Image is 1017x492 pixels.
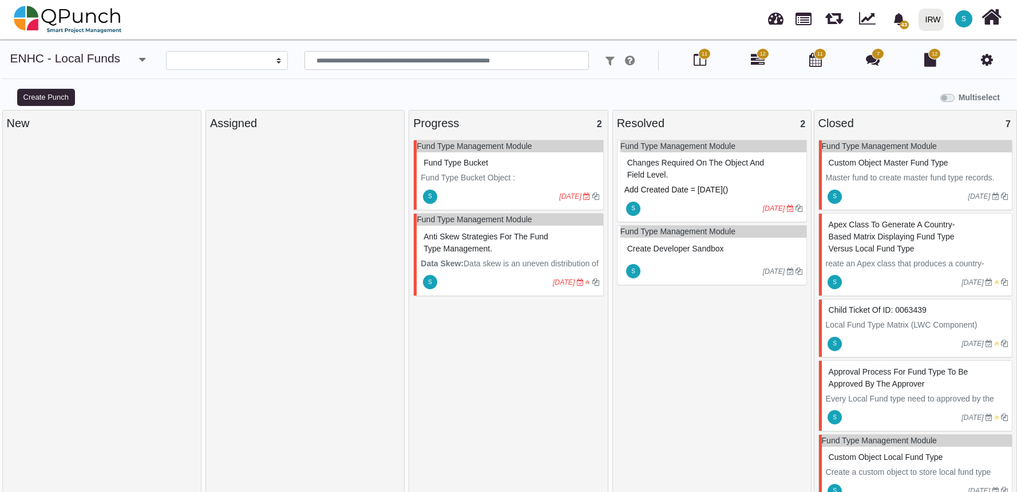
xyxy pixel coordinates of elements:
i: Due Date [986,340,992,347]
span: #81604 [627,158,764,179]
div: Resolved [617,115,807,132]
a: ENHC - Local Funds [10,52,121,65]
div: IRW [925,10,941,30]
i: Calendar [809,53,822,66]
i: High [585,279,590,286]
span: Add Created Date = [DATE]() [624,185,728,194]
span: 7 [1006,119,1011,129]
span: 12 [760,50,766,58]
span: Shafee.jan [626,202,640,216]
span: S [833,280,837,285]
div: Progress [413,115,603,132]
p: Data skew is an uneven distribution of data that causes imbalanced processing. [421,258,599,282]
i: Due Date [577,279,584,286]
span: #80762 [424,158,488,167]
span: #82164 [627,244,724,253]
span: 7 [877,50,880,58]
span: S [833,194,837,199]
span: S [631,269,635,274]
i: Clone [1001,193,1008,200]
span: Shafee.jan [423,275,437,289]
span: 2 [597,119,602,129]
a: bell fill43 [886,1,914,37]
div: Assigned [210,115,400,132]
span: S [631,206,635,211]
span: Projects [796,7,812,25]
i: [DATE] [763,267,785,275]
a: S [948,1,979,37]
i: Clone [1001,279,1008,286]
b: Multiselect [959,93,1000,102]
i: Clone [796,268,802,275]
span: #79417 [829,367,968,388]
span: 12 [932,50,937,58]
i: Board [694,53,706,66]
span: Shafee.jan [423,190,437,204]
svg: bell fill [893,13,905,25]
span: S [428,280,432,285]
i: Clone [592,193,599,200]
i: [DATE] [763,204,785,212]
span: Shafee.jan [955,10,972,27]
span: #79419 [829,220,955,253]
i: [DATE] [961,414,984,422]
span: Shafee.jan [828,275,842,289]
i: Medium [995,414,999,421]
i: [DATE] [961,340,984,348]
i: Document Library [924,53,936,66]
a: Fund Type Management Module [822,141,937,151]
i: Due Date [986,279,992,286]
span: #80624 [424,232,548,253]
div: New [7,115,197,132]
i: [DATE] [968,192,991,200]
a: IRW [913,1,948,38]
p: Fund Type Bucket Object : [421,172,599,184]
img: qpunch-sp.fa6292f.png [14,2,122,37]
i: Clone [796,205,802,212]
span: S [833,415,837,420]
div: Closed [818,115,1012,132]
p: Master fund to create master fund type records. [826,172,1008,184]
span: S [428,194,432,199]
span: Shafee.jan [828,190,842,204]
div: Notification [889,9,909,29]
i: Clone [592,279,599,286]
span: Releases [825,6,843,25]
i: Home [982,6,1002,28]
i: [DATE] [961,278,984,286]
a: Fund Type Management Module [620,227,735,236]
i: Clone [1001,340,1008,347]
a: Fund Type Management Module [822,436,937,445]
span: 2 [800,119,805,129]
span: S [961,15,966,22]
i: Due Date [787,268,794,275]
div: Dynamic Report [853,1,886,38]
a: 12 [751,57,765,66]
i: [DATE] [553,278,575,286]
span: #80761 [829,452,943,462]
i: Due Date [787,205,794,212]
strong: Data Skew: [421,259,464,268]
a: Fund Type Management Module [620,141,735,151]
i: Due Date [986,414,992,421]
i: Due Date [992,193,999,200]
i: Due Date [583,193,590,200]
span: Dashboard [768,7,783,24]
a: Fund Type Management Module [417,141,532,151]
span: Shafee.jan [828,410,842,424]
button: Create Punch [17,89,75,106]
span: Shafee.jan [626,264,640,278]
span: 11 [817,50,823,58]
i: e.g: punch or !ticket or &Category or #label or @username or $priority or *iteration or ^addition... [625,55,635,66]
span: S [833,341,837,347]
i: Medium [995,340,999,347]
span: #80760 [829,158,948,167]
span: 43 [900,21,909,29]
i: Clone [1001,414,1008,421]
span: 11 [702,50,707,58]
p: Create a custom object to store local fund type information, associated with a master fund type. [826,466,1008,490]
a: Fund Type Management Module [417,215,532,224]
i: Medium [995,279,999,286]
span: Shafee.jan [828,337,842,351]
span: #79418 [829,305,927,314]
